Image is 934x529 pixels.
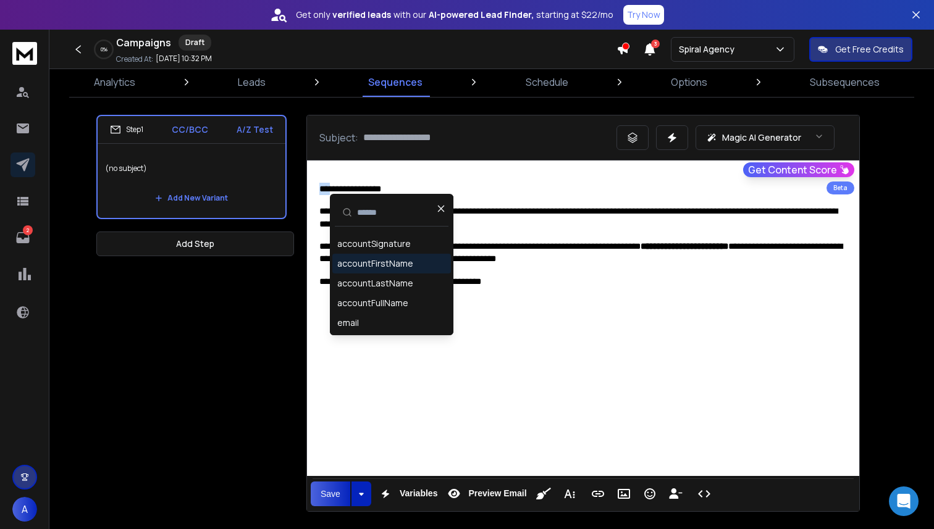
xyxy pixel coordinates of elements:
button: Add New Variant [145,186,238,210]
div: accountFullName [337,297,408,309]
span: Variables [397,488,440,499]
strong: AI-powered Lead Finder, [429,9,534,21]
p: Subsequences [810,75,880,90]
button: Emoticons [638,481,662,506]
h1: Campaigns [116,35,171,50]
p: Get Free Credits [835,43,904,56]
button: Insert Link (⌘K) [586,481,610,506]
button: Preview Email [442,481,529,506]
p: Schedule [526,75,568,90]
span: 3 [651,40,660,48]
strong: verified leads [332,9,391,21]
a: Sequences [361,67,430,97]
p: Subject: [319,130,358,145]
button: Code View [692,481,716,506]
p: Created At: [116,54,153,64]
p: Try Now [627,9,660,21]
button: A [12,497,37,522]
div: email [337,317,359,329]
p: 2 [23,225,33,235]
button: Insert Unsubscribe Link [664,481,688,506]
p: Magic AI Generator [722,131,801,144]
img: logo [12,42,37,65]
a: Schedule [518,67,576,97]
a: Subsequences [802,67,887,97]
button: Try Now [623,5,664,25]
p: [DATE] 10:32 PM [156,54,212,64]
a: Options [663,67,715,97]
div: accountFirstName [337,257,413,270]
div: Step 1 [110,124,143,135]
p: Leads [238,75,266,90]
a: 2 [11,225,35,250]
li: Step1CC/BCCA/Z Test(no subject)Add New Variant [96,115,287,219]
div: Beta [827,181,854,194]
p: Spiral Agency [679,43,739,56]
button: Get Content Score [743,162,854,177]
p: A/Z Test [237,123,273,136]
p: Sequences [368,75,423,90]
button: Save [311,481,350,506]
div: Draft [179,35,211,51]
button: Insert Image (⌘P) [612,481,636,506]
p: Analytics [94,75,135,90]
p: Options [671,75,707,90]
button: Magic AI Generator [696,125,835,150]
button: Get Free Credits [809,37,912,62]
p: CC/BCC [172,123,208,136]
div: accountLastName [337,277,413,289]
p: (no subject) [105,151,278,186]
p: Get only with our starting at $22/mo [296,9,613,21]
div: Open Intercom Messenger [889,486,919,516]
button: More Text [558,481,581,506]
span: Preview Email [466,488,529,499]
button: Variables [374,481,440,506]
div: accountSignature [337,238,411,250]
a: Analytics [86,67,143,97]
button: Add Step [96,231,294,256]
p: 0 % [101,46,107,53]
a: Leads [230,67,273,97]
